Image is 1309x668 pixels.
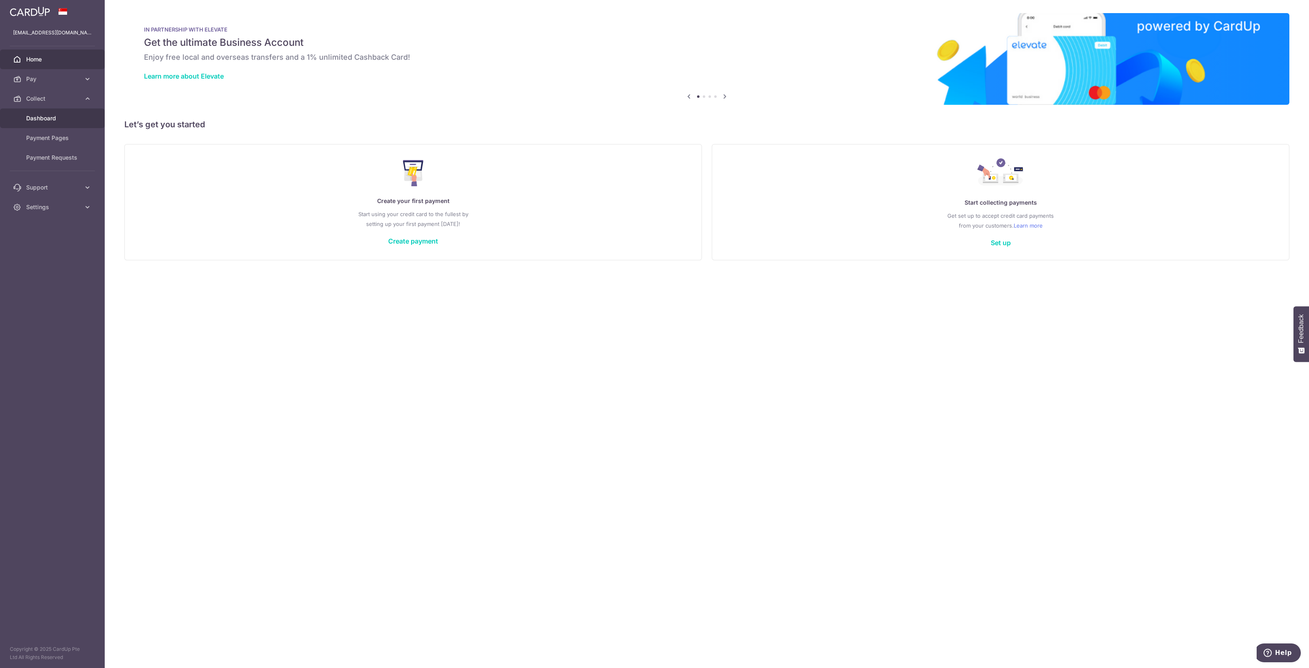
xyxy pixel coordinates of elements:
span: Settings [26,203,80,211]
p: [EMAIL_ADDRESS][DOMAIN_NAME] [13,29,92,37]
button: Feedback - Show survey [1293,306,1309,362]
h5: Let’s get you started [124,118,1289,131]
img: Renovation banner [124,13,1289,105]
span: Collect [26,95,80,103]
img: CardUp [10,7,50,16]
h5: Get the ultimate Business Account [144,36,1270,49]
p: Get set up to accept credit card payments from your customers. [729,211,1273,230]
span: Support [26,183,80,192]
p: Create your first payment [141,196,685,206]
img: Collect Payment [977,158,1024,188]
a: Create payment [388,237,438,245]
h6: Enjoy free local and overseas transfers and a 1% unlimited Cashback Card! [144,52,1270,62]
a: Learn more about Elevate [144,72,224,80]
span: Payment Requests [26,153,80,162]
span: Dashboard [26,114,80,122]
span: Pay [26,75,80,83]
p: Start using your credit card to the fullest by setting up your first payment [DATE]! [141,209,685,229]
span: Payment Pages [26,134,80,142]
span: Home [26,55,80,63]
span: Feedback [1298,314,1305,343]
iframe: Opens a widget where you can find more information [1257,643,1301,664]
a: Set up [991,239,1011,247]
p: Start collecting payments [729,198,1273,208]
p: IN PARTNERSHIP WITH ELEVATE [144,26,1270,33]
a: Learn more [1014,221,1043,230]
img: Make Payment [403,160,424,186]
